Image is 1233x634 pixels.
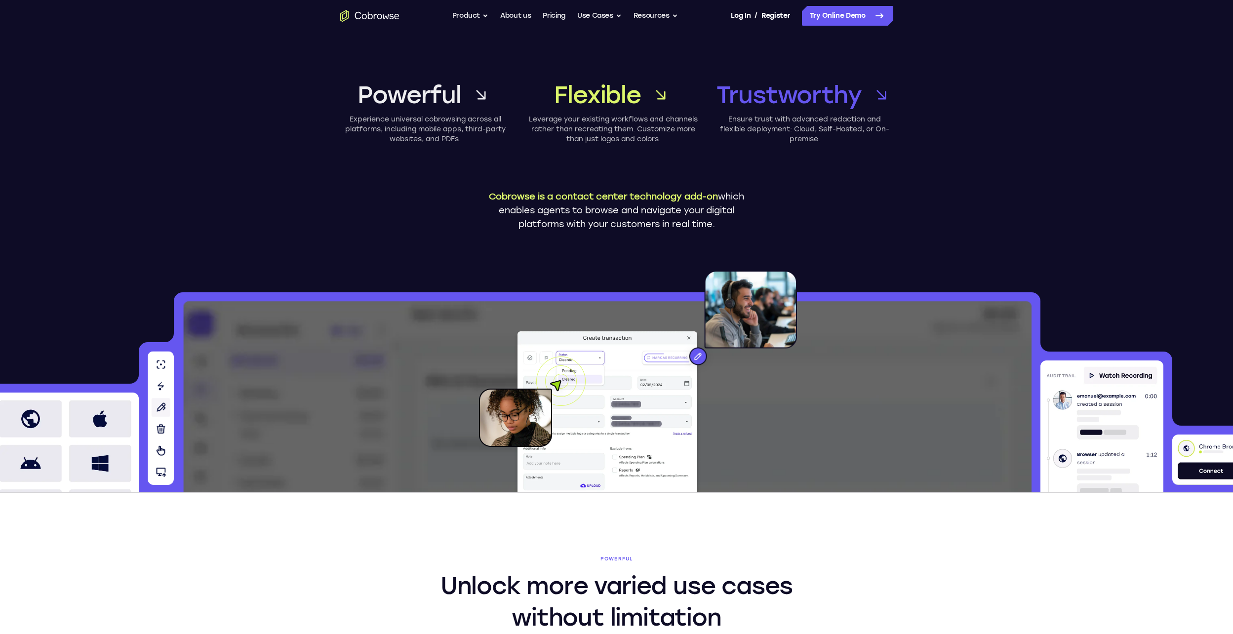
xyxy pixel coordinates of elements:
[755,10,757,22] span: /
[481,190,753,231] p: which enables agents to browse and navigate your digital platforms with your customers in real time.
[514,329,701,492] img: Agent and customer interacting during a co-browsing session
[340,10,399,22] a: Go to the home page
[358,79,461,111] span: Powerful
[340,79,511,111] a: Powerful
[716,115,893,144] p: Ensure trust with advanced redaction and flexible deployment: Cloud, Self-Hosted, or On-premise.
[543,6,565,26] a: Pricing
[427,556,806,562] span: Powerful
[716,79,862,111] span: Trustworthy
[644,271,797,375] img: An agent with a headset
[528,115,699,144] p: Leverage your existing workflows and channels rather than recreating them. Customize more than ju...
[340,115,511,144] p: Experience universal cobrowsing across all platforms, including mobile apps, third-party websites...
[1040,360,1163,492] img: Audit trail
[500,6,531,26] a: About us
[1172,435,1233,485] img: Device info with connect button
[452,6,489,26] button: Product
[427,570,806,633] h2: Unlock more varied use cases without limitation
[528,79,699,111] a: Flexible
[554,79,640,111] span: Flexible
[731,6,751,26] a: Log In
[716,79,893,111] a: Trustworthy
[489,191,718,202] span: Cobrowse is a contact center technology add-on
[577,6,622,26] button: Use Cases
[183,301,1032,492] img: Blurry app dashboard
[802,6,893,26] a: Try Online Demo
[761,6,790,26] a: Register
[479,357,586,447] img: A customer holding their phone
[634,6,678,26] button: Resources
[148,351,174,485] img: Agent tools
